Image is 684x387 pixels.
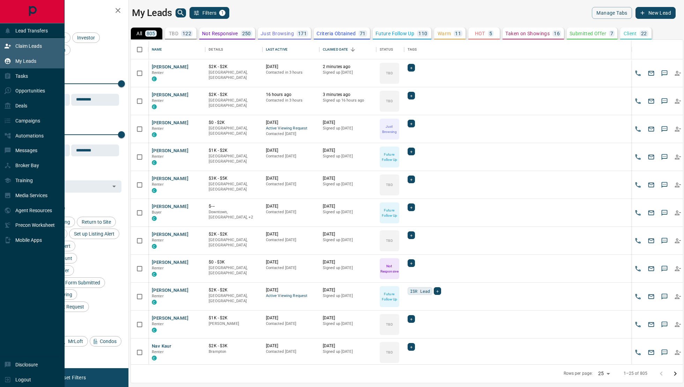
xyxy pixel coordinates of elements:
span: + [410,176,412,183]
span: Renter [152,70,164,75]
button: Call [633,152,643,162]
button: Reallocate [672,291,683,302]
button: Filters1 [189,7,230,19]
button: SMS [659,291,670,302]
button: [PERSON_NAME] [152,287,188,294]
button: [PERSON_NAME] [152,64,188,70]
p: 805 [147,31,155,36]
button: SMS [659,68,670,79]
p: Future Follow Up [380,291,399,302]
p: [GEOGRAPHIC_DATA], [GEOGRAPHIC_DATA] [209,98,259,109]
span: MrLoft [66,338,85,344]
span: Active Viewing Request [266,126,316,132]
p: Signed up [DATE] [323,126,373,131]
p: 11 [455,31,461,36]
span: Renter [152,266,164,270]
svg: Email [648,126,655,133]
div: Name [152,40,162,59]
span: + [410,204,412,211]
p: Signed up [DATE] [323,237,373,243]
svg: Call [634,293,641,300]
svg: Reallocate [674,126,681,133]
p: 16 hours ago [266,92,316,98]
p: Signed up [DATE] [323,154,373,159]
span: + [410,343,412,350]
svg: Email [648,349,655,356]
div: + [408,176,415,183]
button: SMS [659,180,670,190]
span: + [436,288,439,295]
svg: Sms [661,98,668,105]
p: [DATE] [323,287,373,293]
svg: Email [648,98,655,105]
p: 5 [489,31,492,36]
p: Not Responsive [380,263,399,274]
div: + [408,231,415,239]
span: 1 [220,10,225,15]
button: [PERSON_NAME] [152,92,188,98]
p: [DATE] [323,120,373,126]
div: Investor [72,32,100,43]
p: Signed up [DATE] [323,70,373,75]
button: SMS [659,96,670,106]
button: Call [633,180,643,190]
p: [DATE] [323,343,373,349]
svg: Call [634,209,641,216]
div: condos.ca [152,104,157,109]
svg: Call [634,237,641,244]
button: search button [176,8,186,17]
button: Email [646,124,656,134]
p: Signed up [DATE] [323,321,373,327]
p: 22 [641,31,647,36]
button: Manage Tabs [592,7,632,19]
button: Open [109,181,119,191]
p: Contacted [DATE] [266,131,316,137]
div: Details [205,40,262,59]
h1: My Leads [132,7,172,18]
span: + [410,315,412,322]
button: Reallocate [672,152,683,162]
p: 1–25 of 805 [624,371,647,377]
button: SMS [659,319,670,330]
p: Contacted [DATE] [266,181,316,187]
span: Return to Site [79,219,113,225]
svg: Call [634,265,641,272]
button: Email [646,347,656,358]
button: Email [646,68,656,79]
span: Renter [152,154,164,159]
p: TBD [386,182,393,187]
p: Future Follow Up [380,152,399,162]
div: Last Active [262,40,319,59]
button: Email [646,236,656,246]
p: Just Browsing [261,31,294,36]
svg: Email [648,209,655,216]
p: 171 [298,31,307,36]
p: Just Browsing [380,124,399,134]
div: Details [209,40,223,59]
button: Email [646,208,656,218]
div: + [408,64,415,72]
p: [DATE] [266,343,316,349]
p: $2K - $2K [209,92,259,98]
svg: Reallocate [674,181,681,188]
p: $0 - $2K [209,120,259,126]
p: Signed up [DATE] [323,209,373,215]
p: [DATE] [266,176,316,181]
p: [PERSON_NAME] [209,321,259,327]
span: + [410,120,412,127]
p: TBD [386,98,393,104]
p: Signed up [DATE] [323,349,373,355]
p: TBD [386,238,393,243]
p: TBD [386,350,393,355]
button: Reset Filters [53,372,90,384]
div: condos.ca [152,328,157,333]
p: 122 [183,31,191,36]
span: + [410,64,412,71]
p: [DATE] [266,120,316,126]
p: [DATE] [266,287,316,293]
button: Email [646,291,656,302]
p: $0 - $3K [209,259,259,265]
svg: Call [634,154,641,161]
button: New Lead [635,7,676,19]
button: Call [633,208,643,218]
